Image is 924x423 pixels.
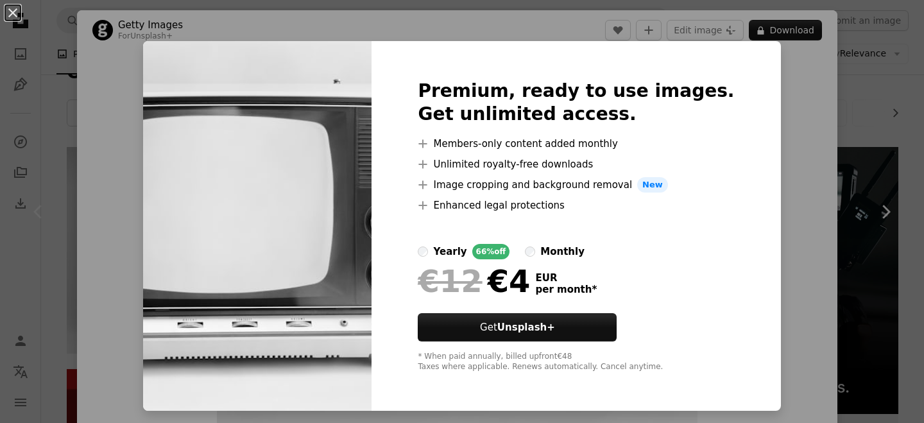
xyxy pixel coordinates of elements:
div: * When paid annually, billed upfront €48 Taxes where applicable. Renews automatically. Cancel any... [418,352,734,372]
input: yearly66%off [418,246,428,257]
div: monthly [540,244,585,259]
h2: Premium, ready to use images. Get unlimited access. [418,80,734,126]
strong: Unsplash+ [497,322,555,333]
div: 66% off [472,244,510,259]
button: GetUnsplash+ [418,313,617,341]
span: per month * [535,284,597,295]
li: Unlimited royalty-free downloads [418,157,734,172]
input: monthly [525,246,535,257]
span: €12 [418,264,482,298]
li: Image cropping and background removal [418,177,734,193]
span: EUR [535,272,597,284]
li: Enhanced legal protections [418,198,734,213]
div: yearly [433,244,466,259]
img: premium_photo-1664392122271-a1aedb05a7c6 [143,41,372,411]
div: €4 [418,264,530,298]
li: Members-only content added monthly [418,136,734,151]
span: New [637,177,668,193]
